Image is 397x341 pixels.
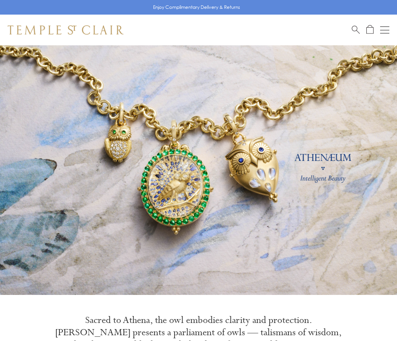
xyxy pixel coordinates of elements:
a: Search [352,25,360,35]
p: Enjoy Complimentary Delivery & Returns [153,3,240,11]
img: Temple St. Clair [8,25,124,35]
a: Open Shopping Bag [366,25,374,35]
button: Open navigation [380,25,389,35]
